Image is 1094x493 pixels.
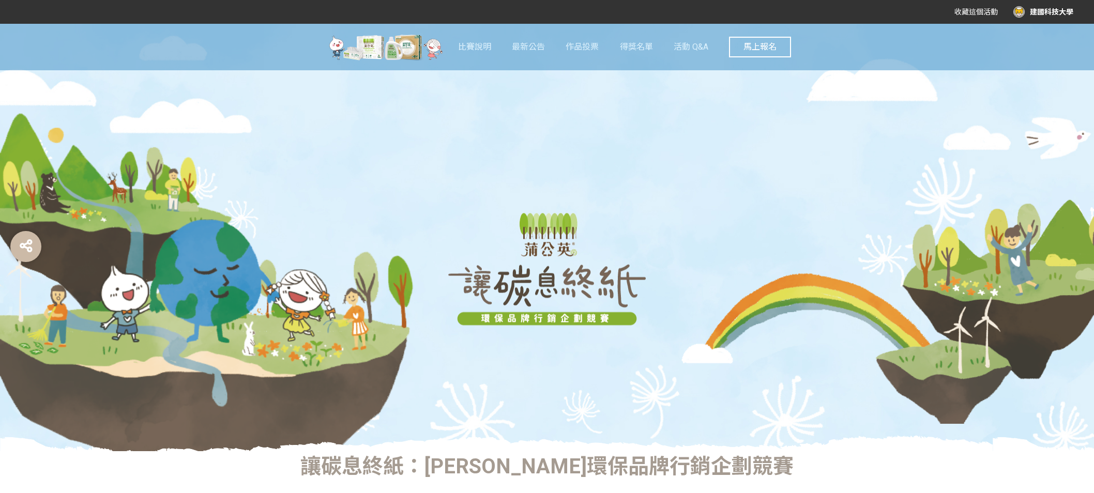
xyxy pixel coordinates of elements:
[729,37,791,57] button: 馬上報名
[512,42,545,52] a: 最新公告
[418,206,676,335] img: 讓碳息終紙：蒲公英環保品牌行銷企劃競賽
[954,8,998,16] span: 收藏這個活動
[458,42,491,52] a: 比賽說明
[288,451,806,482] div: 讓碳息終紙：[PERSON_NAME]環保品牌行銷企劃競賽
[743,42,777,52] span: 馬上報名
[620,42,653,52] a: 得獎名單
[674,42,708,52] a: 活動 Q&A
[303,35,458,60] img: 讓碳息終紙：蒲公英環保品牌行銷企劃競賽
[566,42,599,52] a: 作品投票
